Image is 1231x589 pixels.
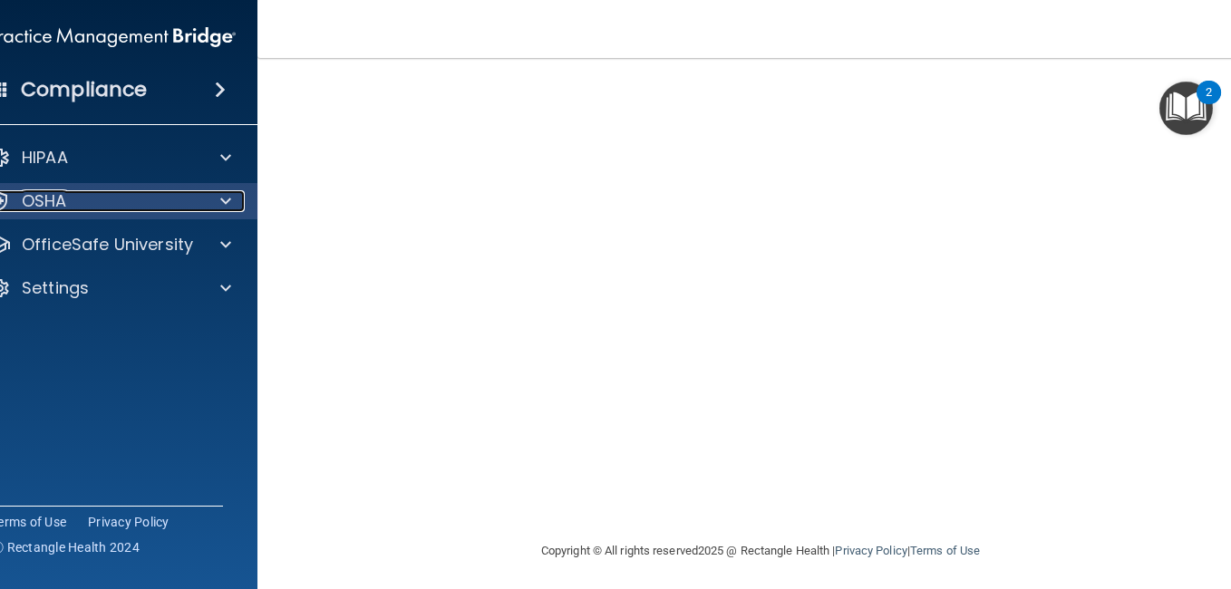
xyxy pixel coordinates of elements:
p: OfficeSafe University [22,234,193,256]
p: HIPAA [22,147,68,169]
a: Privacy Policy [88,513,170,531]
div: Copyright © All rights reserved 2025 @ Rectangle Health | | [430,522,1091,580]
button: Open Resource Center, 2 new notifications [1159,82,1213,135]
a: Terms of Use [910,544,980,557]
h4: Compliance [21,77,147,102]
div: 2 [1206,92,1212,116]
iframe: Drift Widget Chat Controller [1140,464,1209,533]
p: Settings [22,277,89,299]
a: Privacy Policy [835,544,906,557]
p: OSHA [22,190,67,212]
